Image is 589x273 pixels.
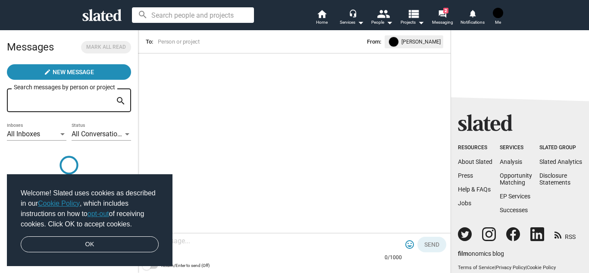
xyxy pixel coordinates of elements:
img: undefined [389,37,398,47]
button: Mark all read [81,41,131,53]
a: Notifications [457,9,488,28]
mat-icon: search [116,94,126,108]
span: 2 [443,8,448,13]
span: From: [367,37,381,47]
mat-icon: arrow_drop_down [355,17,366,28]
a: 2Messaging [427,9,457,28]
div: People [371,17,393,28]
mat-icon: create [44,69,51,75]
a: Jobs [458,200,471,207]
a: Privacy Policy [496,265,526,270]
button: People [367,9,397,28]
a: DisclosureStatements [539,172,570,186]
span: To: [146,38,153,45]
span: | [495,265,496,270]
button: New Message [7,64,131,80]
a: Help & FAQs [458,186,491,193]
span: Welcome! Slated uses cookies as described in our , which includes instructions on how to of recei... [21,188,159,229]
a: dismiss cookie message [21,236,159,253]
img: Jessica Frew [493,8,503,18]
mat-icon: tag_faces [404,239,415,250]
a: Cookie Policy [38,200,80,207]
span: All Inboxes [7,130,40,138]
span: Home [316,17,328,28]
a: RSS [555,228,576,241]
a: Home [307,9,337,28]
mat-icon: headset_mic [349,9,357,17]
div: Services [500,144,532,151]
mat-icon: arrow_drop_down [384,17,395,28]
a: Press [458,172,473,179]
a: EP Services [500,193,530,200]
button: Projects [397,9,427,28]
span: film [458,250,468,257]
span: All Conversations [72,130,125,138]
input: Search people and projects [132,7,254,23]
mat-icon: home [316,9,327,19]
mat-icon: view_list [407,7,420,20]
a: Analysis [500,158,522,165]
div: Slated Group [539,144,582,151]
div: Services [340,17,364,28]
span: Projects [401,17,424,28]
a: filmonomics blog [458,243,504,258]
h2: Messages [7,37,54,57]
button: Jessica FrewMe [488,6,508,28]
mat-icon: forum [438,9,446,18]
a: Terms of Service [458,265,495,270]
span: | [526,265,527,270]
a: Cookie Policy [527,265,556,270]
span: Messaging [432,17,453,28]
span: Return/Enter to send (Off) [161,260,210,271]
a: About Slated [458,158,492,165]
a: opt-out [88,210,109,217]
mat-icon: notifications [468,9,476,17]
span: Me [495,17,501,28]
button: Services [337,9,367,28]
span: Notifications [461,17,485,28]
a: Successes [500,207,528,213]
button: Send [417,237,446,252]
mat-hint: 0/1000 [385,254,402,261]
mat-icon: arrow_drop_down [416,17,426,28]
a: Slated Analytics [539,158,582,165]
a: OpportunityMatching [500,172,532,186]
div: Resources [458,144,492,151]
span: Send [424,237,439,252]
input: Person or project [157,38,283,46]
mat-icon: people [377,7,389,20]
span: [PERSON_NAME] [401,37,441,47]
span: Mark all read [86,43,126,52]
span: New Message [53,64,94,80]
div: cookieconsent [7,174,172,267]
